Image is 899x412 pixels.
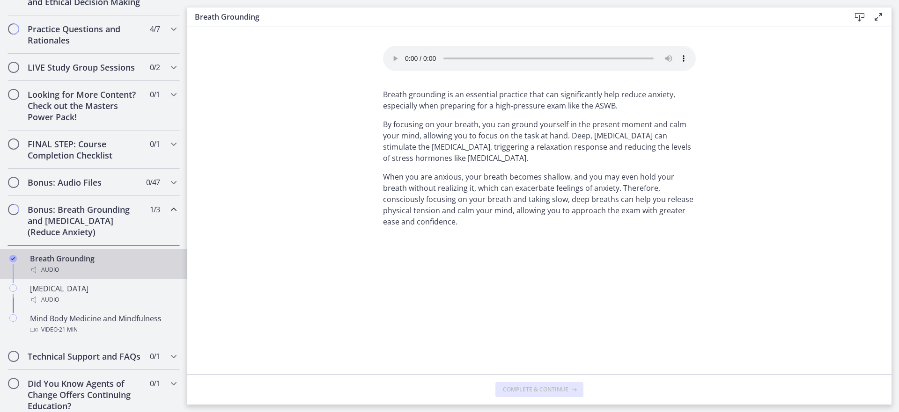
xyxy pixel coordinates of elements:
p: When you are anxious, your breath becomes shallow, and you may even hold your breath without real... [383,171,696,227]
span: · 21 min [58,324,78,335]
span: 0 / 1 [150,378,160,389]
button: Complete & continue [495,382,583,397]
div: Video [30,324,176,335]
span: 0 / 1 [150,351,160,362]
div: Audio [30,294,176,305]
div: Mind Body Medicine and Mindfulness [30,313,176,335]
h2: Technical Support and FAQs [28,351,142,362]
h2: Bonus: Breath Grounding and [MEDICAL_DATA] (Reduce Anxiety) [28,204,142,238]
span: 0 / 2 [150,62,160,73]
h3: Breath Grounding [195,11,835,22]
span: 0 / 1 [150,138,160,150]
h2: Looking for More Content? Check out the Masters Power Pack! [28,89,142,123]
span: 0 / 47 [146,177,160,188]
h2: LIVE Study Group Sessions [28,62,142,73]
h2: FINAL STEP: Course Completion Checklist [28,138,142,161]
span: Complete & continue [503,386,568,393]
div: Breath Grounding [30,253,176,275]
i: Completed [9,255,17,262]
span: 4 / 7 [150,23,160,35]
div: [MEDICAL_DATA] [30,283,176,305]
p: By focusing on your breath, you can ground yourself in the present moment and calm your mind, all... [383,119,696,164]
div: Audio [30,264,176,275]
h2: Practice Questions and Rationales [28,23,142,46]
h2: Bonus: Audio Files [28,177,142,188]
h2: Did You Know Agents of Change Offers Continuing Education? [28,378,142,412]
span: 1 / 3 [150,204,160,215]
p: Breath grounding is an essential practice that can significantly help reduce anxiety, especially ... [383,89,696,111]
span: 0 / 1 [150,89,160,100]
